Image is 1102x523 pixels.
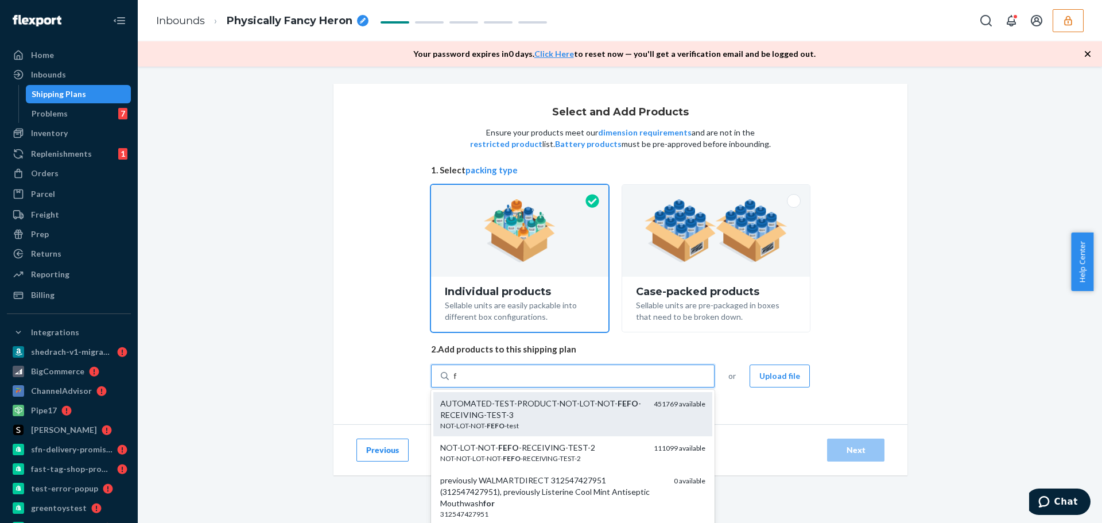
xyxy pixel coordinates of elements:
[7,286,131,304] a: Billing
[453,370,457,382] input: AUTOMATED-TEST-PRODUCT-NOT-LOT-NOT-FEFO-RECEIVING-TEST-3NOT-LOT-NOT-FEFO-test451769 availableNOT-...
[469,127,772,150] p: Ensure your products meet our and are not in the list. must be pre-approved before inbounding.
[31,444,112,455] div: sfn-delivery-promise-test-us
[413,48,816,60] p: Your password expires in 0 days . to reset now — you'll get a verification email and be logged out.
[31,248,61,259] div: Returns
[7,124,131,142] a: Inventory
[431,164,810,176] span: 1. Select
[31,69,66,80] div: Inbounds
[440,509,665,519] div: 312547427951
[31,346,112,358] div: shedrach-v1-migration-test
[31,289,55,301] div: Billing
[7,206,131,224] a: Freight
[7,245,131,263] a: Returns
[31,424,97,436] div: [PERSON_NAME]
[31,405,57,416] div: Pipe17
[7,362,131,381] a: BigCommerce
[837,444,875,456] div: Next
[7,145,131,163] a: Replenishments1
[1071,233,1093,291] button: Help Center
[1000,9,1023,32] button: Open notifications
[534,49,574,59] a: Click Here
[7,265,131,284] a: Reporting
[7,185,131,203] a: Parcel
[750,365,810,388] button: Upload file
[484,199,556,262] img: individual-pack.facf35554cb0f1810c75b2bd6df2d64e.png
[440,421,645,431] div: NOT-LOT-NOT- -test
[552,107,689,118] h1: Select and Add Products
[636,297,796,323] div: Sellable units are pre-packaged in boxes that need to be broken down.
[465,164,518,176] button: packing type
[26,85,131,103] a: Shipping Plans
[26,104,131,123] a: Problems7
[440,475,665,509] div: previously WALMARTDIRECT 312547427951 (312547427951), previously Listerine Cool Mint Antiseptic M...
[7,479,131,498] a: test-error-popup
[31,148,92,160] div: Replenishments
[654,444,705,452] span: 111099 available
[1025,9,1048,32] button: Open account menu
[975,9,998,32] button: Open Search Box
[7,460,131,478] a: fast-tag-shop-promise-1
[13,15,61,26] img: Flexport logo
[31,168,59,179] div: Orders
[356,439,409,462] button: Previous
[440,442,645,454] div: NOT-LOT-NOT- -RECEIVING-TEST-2
[31,127,68,139] div: Inventory
[503,454,521,463] em: FEFO
[7,401,131,420] a: Pipe17
[431,343,810,355] span: 2. Add products to this shipping plan
[31,463,112,475] div: fast-tag-shop-promise-1
[31,49,54,61] div: Home
[7,382,131,400] a: ChannelAdvisor
[487,421,505,430] em: FEFO
[31,502,87,514] div: greentoystest
[618,398,638,408] em: FEFO
[440,454,645,463] div: NOT-NOT-LOT-NOT- -RECEIVING-TEST-2
[7,225,131,243] a: Prep
[118,108,127,119] div: 7
[555,138,622,150] button: Battery products
[645,199,787,262] img: case-pack.59cecea509d18c883b923b81aeac6d0b.png
[32,108,68,119] div: Problems
[7,164,131,183] a: Orders
[31,188,55,200] div: Parcel
[1029,489,1091,517] iframe: Opens a widget where you can chat to one of our agents
[483,498,495,508] em: for
[636,286,796,297] div: Case-packed products
[7,440,131,459] a: sfn-delivery-promise-test-us
[227,14,352,29] span: Physically Fancy Heron
[445,297,595,323] div: Sellable units are easily packable into different box configurations.
[7,65,131,84] a: Inbounds
[827,439,884,462] button: Next
[445,286,595,297] div: Individual products
[728,370,736,382] span: or
[7,323,131,342] button: Integrations
[118,148,127,160] div: 1
[31,327,79,338] div: Integrations
[32,88,86,100] div: Shipping Plans
[674,476,705,485] span: 0 available
[156,14,205,27] a: Inbounds
[108,9,131,32] button: Close Navigation
[147,4,378,38] ol: breadcrumbs
[654,400,705,408] span: 451769 available
[31,209,59,220] div: Freight
[498,443,519,452] em: FEFO
[7,421,131,439] a: [PERSON_NAME]
[31,483,98,494] div: test-error-popup
[31,385,92,397] div: ChannelAdvisor
[7,46,131,64] a: Home
[598,127,692,138] button: dimension requirements
[7,499,131,517] a: greentoystest
[7,343,131,361] a: shedrach-v1-migration-test
[440,398,645,421] div: AUTOMATED-TEST-PRODUCT-NOT-LOT-NOT- -RECEIVING-TEST-3
[31,269,69,280] div: Reporting
[470,138,542,150] button: restricted product
[31,228,49,240] div: Prep
[31,366,84,377] div: BigCommerce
